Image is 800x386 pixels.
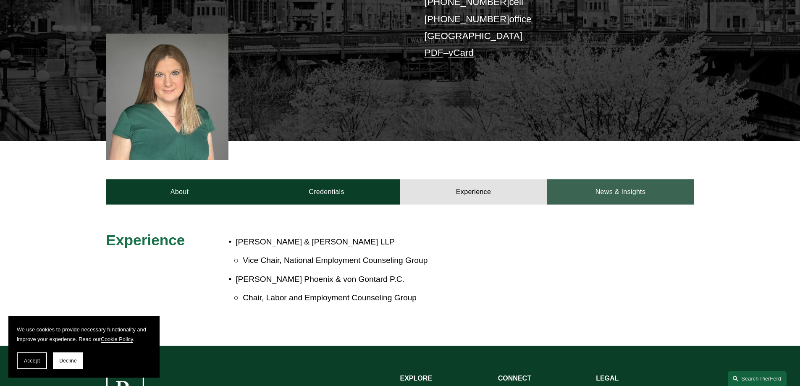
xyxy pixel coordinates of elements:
[400,179,547,205] a: Experience
[449,47,474,58] a: vCard
[243,291,620,305] p: Chair, Labor and Employment Counseling Group
[728,371,787,386] a: Search this site
[400,375,432,382] strong: EXPLORE
[17,352,47,369] button: Accept
[243,253,620,268] p: Vice Chair, National Employment Counseling Group
[24,358,40,364] span: Accept
[106,179,253,205] a: About
[425,14,509,24] a: [PHONE_NUMBER]
[425,47,443,58] a: PDF
[498,375,531,382] strong: CONNECT
[8,316,160,378] section: Cookie banner
[59,358,77,364] span: Decline
[596,375,619,382] strong: LEGAL
[17,325,151,344] p: We use cookies to provide necessary functionality and improve your experience. Read our .
[253,179,400,205] a: Credentials
[53,352,83,369] button: Decline
[236,235,620,249] p: [PERSON_NAME] & [PERSON_NAME] LLP
[547,179,694,205] a: News & Insights
[101,336,133,342] a: Cookie Policy
[236,272,620,287] p: [PERSON_NAME] Phoenix & von Gontard P.C.
[106,232,185,248] span: Experience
